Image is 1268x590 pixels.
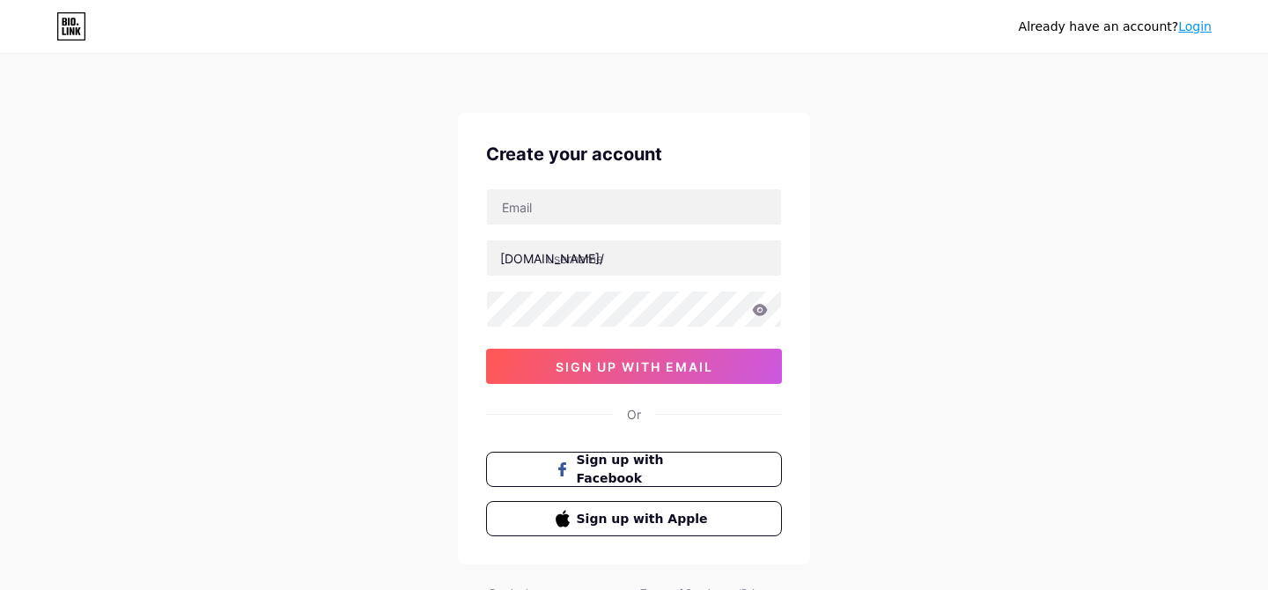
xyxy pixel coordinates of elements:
span: Sign up with Facebook [577,451,713,488]
a: Login [1178,19,1212,33]
button: Sign up with Facebook [486,452,782,487]
div: [DOMAIN_NAME]/ [500,249,604,268]
button: Sign up with Apple [486,501,782,536]
span: sign up with email [556,359,713,374]
button: sign up with email [486,349,782,384]
span: Sign up with Apple [577,510,713,528]
input: username [487,240,781,276]
div: Or [627,405,641,424]
input: Email [487,189,781,225]
div: Already have an account? [1019,18,1212,36]
div: Create your account [486,141,782,167]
